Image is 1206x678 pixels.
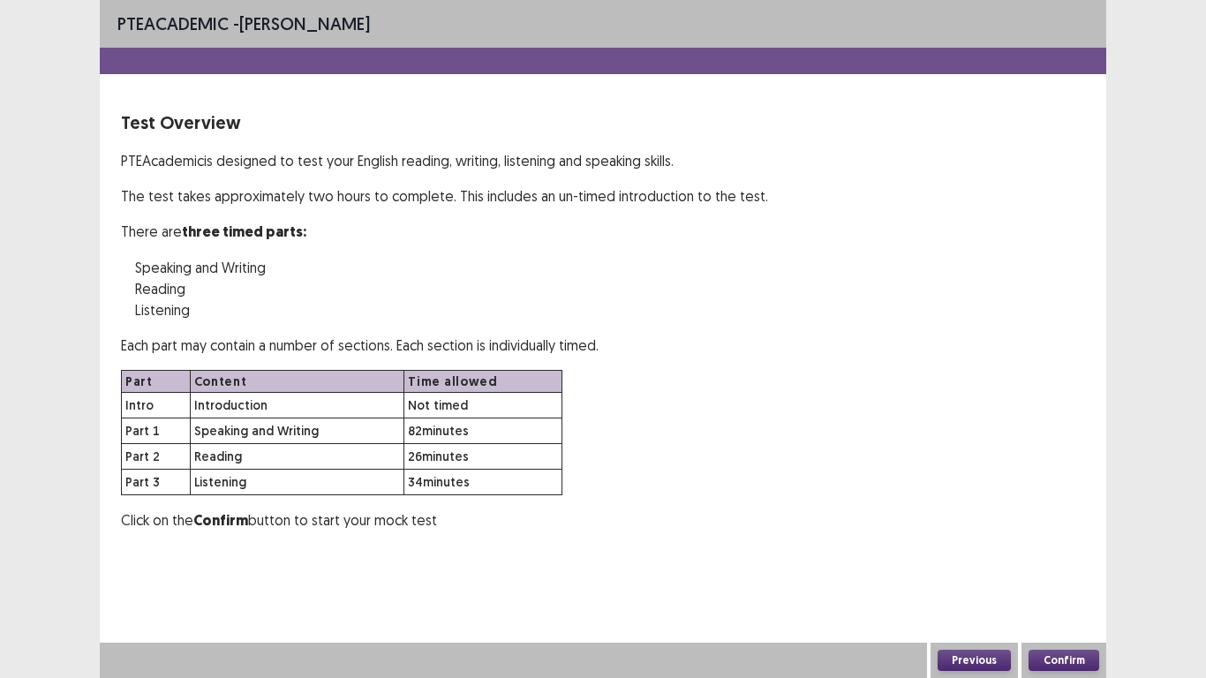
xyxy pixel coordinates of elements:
[121,509,1085,531] p: Click on the button to start your mock test
[404,444,562,470] td: 26 minutes
[404,470,562,495] td: 34 minutes
[404,393,562,418] td: Not timed
[121,150,1085,171] p: PTE Academic is designed to test your English reading, writing, listening and speaking skills.
[1029,650,1099,671] button: Confirm
[117,12,229,34] span: PTE academic
[135,257,1085,278] p: Speaking and Writing
[938,650,1011,671] button: Previous
[135,299,1085,320] p: Listening
[122,470,191,495] td: Part 3
[404,418,562,444] td: 82 minutes
[193,511,248,530] strong: Confirm
[122,444,191,470] td: Part 2
[182,222,306,241] strong: three timed parts:
[121,221,1085,243] p: There are
[121,335,1085,356] p: Each part may contain a number of sections. Each section is individually timed.
[135,278,1085,299] p: Reading
[122,393,191,418] td: Intro
[121,185,1085,207] p: The test takes approximately two hours to complete. This includes an un-timed introduction to the...
[404,371,562,393] th: Time allowed
[117,11,370,37] p: - [PERSON_NAME]
[121,109,1085,136] p: Test Overview
[122,418,191,444] td: Part 1
[190,444,404,470] td: Reading
[190,470,404,495] td: Listening
[190,418,404,444] td: Speaking and Writing
[190,371,404,393] th: Content
[190,393,404,418] td: Introduction
[122,371,191,393] th: Part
